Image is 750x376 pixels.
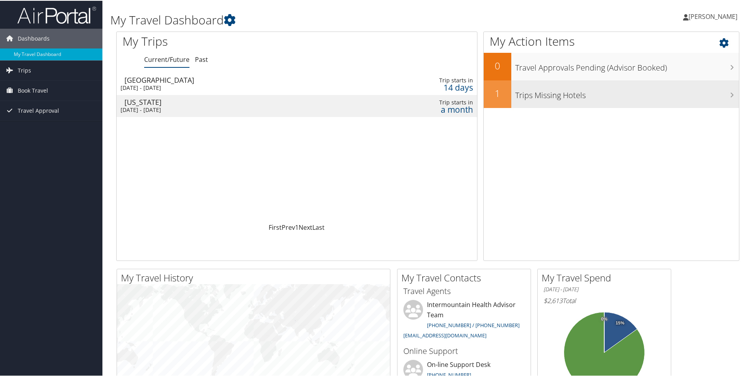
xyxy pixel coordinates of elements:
[17,5,96,24] img: airportal-logo.png
[515,85,739,100] h3: Trips Missing Hotels
[121,270,390,284] h2: My Travel History
[542,270,671,284] h2: My Travel Spend
[403,285,525,296] h3: Travel Agents
[18,60,31,80] span: Trips
[399,299,529,341] li: Intermountain Health Advisor Team
[401,270,531,284] h2: My Travel Contacts
[601,316,607,321] tspan: 0%
[616,320,624,325] tspan: 15%
[144,54,189,63] a: Current/Future
[515,58,739,73] h3: Travel Approvals Pending (Advisor Booked)
[403,345,525,356] h3: Online Support
[282,222,295,231] a: Prev
[18,28,50,48] span: Dashboards
[484,52,739,80] a: 0Travel Approvals Pending (Advisor Booked)
[121,84,345,91] div: [DATE] - [DATE]
[394,98,473,105] div: Trip starts in
[544,296,562,304] span: $2,613
[312,222,325,231] a: Last
[484,32,739,49] h1: My Action Items
[683,4,745,28] a: [PERSON_NAME]
[121,106,345,113] div: [DATE] - [DATE]
[299,222,312,231] a: Next
[295,222,299,231] a: 1
[124,98,349,105] div: [US_STATE]
[403,331,486,338] a: [EMAIL_ADDRESS][DOMAIN_NAME]
[544,285,665,292] h6: [DATE] - [DATE]
[427,321,520,328] a: [PHONE_NUMBER] / [PHONE_NUMBER]
[689,11,737,20] span: [PERSON_NAME]
[18,80,48,100] span: Book Travel
[123,32,321,49] h1: My Trips
[124,76,349,83] div: [GEOGRAPHIC_DATA]
[544,296,665,304] h6: Total
[18,100,59,120] span: Travel Approval
[484,80,739,107] a: 1Trips Missing Hotels
[394,83,473,90] div: 14 days
[484,86,511,99] h2: 1
[484,58,511,72] h2: 0
[394,76,473,83] div: Trip starts in
[394,105,473,112] div: a month
[269,222,282,231] a: First
[195,54,208,63] a: Past
[110,11,534,28] h1: My Travel Dashboard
